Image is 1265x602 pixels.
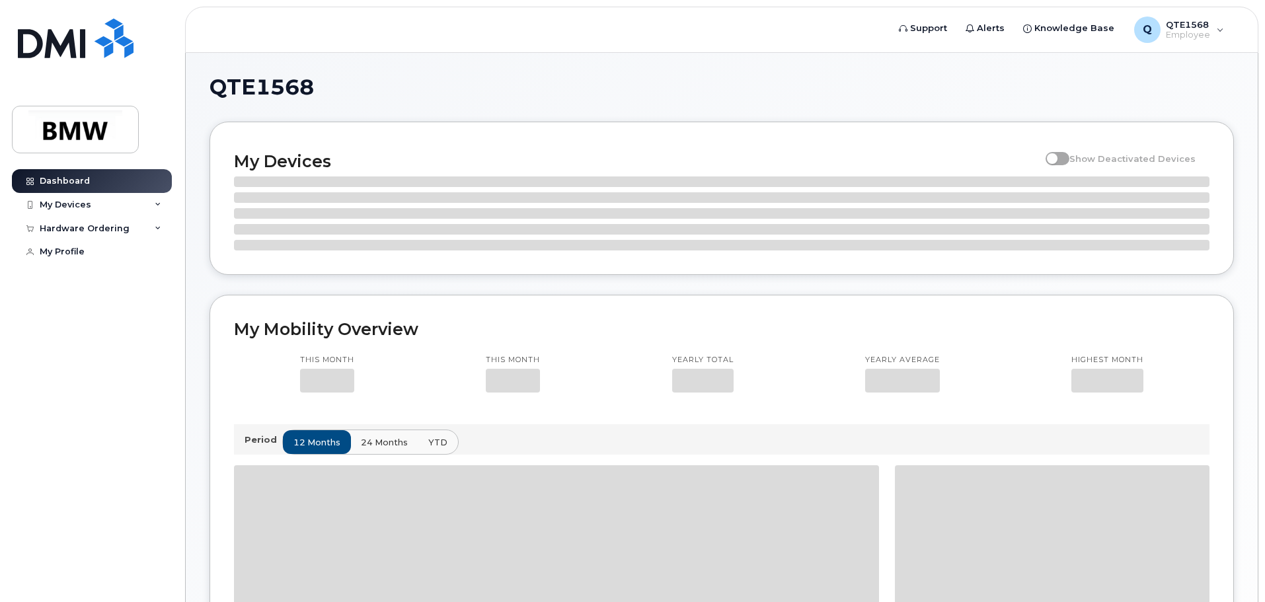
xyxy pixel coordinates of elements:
p: This month [300,355,354,365]
p: This month [486,355,540,365]
span: 24 months [361,436,408,449]
h2: My Mobility Overview [234,319,1209,339]
span: YTD [428,436,447,449]
h2: My Devices [234,151,1039,171]
input: Show Deactivated Devices [1046,146,1056,157]
p: Yearly average [865,355,940,365]
p: Yearly total [672,355,734,365]
p: Period [245,433,282,446]
span: Show Deactivated Devices [1069,153,1196,164]
span: QTE1568 [210,77,314,97]
p: Highest month [1071,355,1143,365]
